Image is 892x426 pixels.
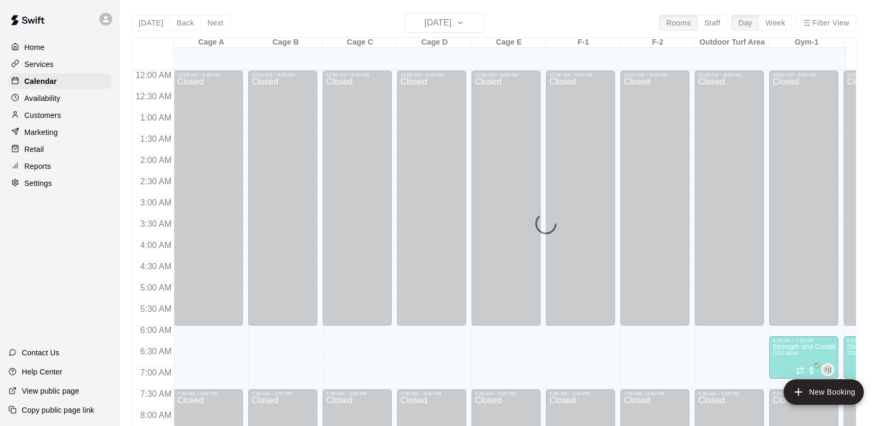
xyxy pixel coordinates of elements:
p: Calendar [24,76,57,87]
span: 12:00 AM [133,71,174,80]
p: Retail [24,144,44,155]
span: steven gonzales [826,363,834,376]
p: Customers [24,110,61,121]
div: F-2 [620,38,695,48]
div: Closed [326,78,389,329]
span: 3:30 AM [138,219,174,228]
div: 12:00 AM – 6:00 AM: Closed [769,71,838,326]
p: Availability [24,93,61,104]
span: 3/16 spots filled [772,350,798,356]
p: Contact Us [22,347,60,358]
div: 12:00 AM – 6:00 AM: Closed [546,71,615,326]
div: 7:30 AM – 3:00 PM [549,391,612,396]
a: Settings [9,175,111,191]
div: 12:00 AM – 6:00 AM: Closed [620,71,689,326]
div: Closed [549,78,612,329]
span: 5:00 AM [138,283,174,292]
div: 7:30 AM – 3:00 PM [251,391,314,396]
div: 7:30 AM – 3:00 PM [698,391,761,396]
div: Outdoor Turf Area [695,38,769,48]
p: Copy public page link [22,405,94,415]
a: Reports [9,158,111,174]
div: 12:00 AM – 6:00 AM: Closed [248,71,317,326]
div: Cage C [323,38,397,48]
div: Cage E [472,38,546,48]
div: Closed [624,78,686,329]
p: Marketing [24,127,58,138]
span: 7:00 AM [138,368,174,377]
div: 6:15 AM – 7:15 AM: Strength and Conditioning (13 years old and up) [769,336,838,379]
div: Closed [698,78,761,329]
div: Cage D [397,38,472,48]
div: Cage B [248,38,323,48]
span: 3/16 spots filled [847,350,873,356]
div: 12:00 AM – 6:00 AM [624,72,686,78]
div: 12:00 AM – 6:00 AM [549,72,612,78]
div: 12:00 AM – 6:00 AM: Closed [397,71,466,326]
div: 7:30 AM – 3:00 PM [475,391,537,396]
p: Services [24,59,54,70]
div: 12:00 AM – 6:00 AM [400,72,463,78]
a: Customers [9,107,111,123]
div: Closed [772,78,835,329]
div: 12:00 AM – 6:00 AM: Closed [472,71,541,326]
div: steven gonzales [821,363,834,376]
div: 12:00 AM – 6:00 AM: Closed [323,71,392,326]
div: 7:30 AM – 3:00 PM [177,391,240,396]
div: 7:30 AM – 3:00 PM [400,391,463,396]
a: Marketing [9,124,111,140]
div: Cage A [174,38,248,48]
div: 12:00 AM – 6:00 AM [177,72,240,78]
div: 12:00 AM – 6:00 AM [698,72,761,78]
span: 7:30 AM [138,389,174,398]
div: 7:30 AM – 3:00 PM [326,391,389,396]
div: 12:00 AM – 6:00 AM: Closed [695,71,764,326]
span: Recurring event [796,367,804,375]
div: 6:15 AM – 7:15 AM [772,338,835,343]
p: Settings [24,178,52,189]
div: 12:00 AM – 6:00 AM [251,72,314,78]
div: Closed [177,78,240,329]
a: Home [9,39,111,55]
span: 3:00 AM [138,198,174,207]
div: Gym-1 [769,38,844,48]
span: sg [824,364,831,375]
span: 2:30 AM [138,177,174,186]
a: Availability [9,90,111,106]
span: 2:00 AM [138,156,174,165]
div: F-1 [546,38,620,48]
span: 8:00 AM [138,411,174,420]
div: 12:00 AM – 6:00 AM [772,72,835,78]
span: 1:30 AM [138,134,174,143]
span: 6:00 AM [138,326,174,335]
p: Help Center [22,367,62,377]
span: 6:30 AM [138,347,174,356]
div: 7:30 AM – 3:00 PM [624,391,686,396]
span: All customers have paid [806,365,817,376]
a: Retail [9,141,111,157]
div: Closed [475,78,537,329]
p: View public page [22,386,79,396]
span: 1:00 AM [138,113,174,122]
p: Home [24,42,45,53]
div: 7:30 AM – 3:00 PM [772,391,835,396]
div: Closed [251,78,314,329]
button: add [784,379,864,405]
div: 12:00 AM – 6:00 AM [326,72,389,78]
a: Calendar [9,73,111,89]
span: 12:30 AM [133,92,174,101]
a: Services [9,56,111,72]
span: 5:30 AM [138,304,174,313]
div: 12:00 AM – 6:00 AM [475,72,537,78]
span: 4:30 AM [138,262,174,271]
div: Closed [400,78,463,329]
